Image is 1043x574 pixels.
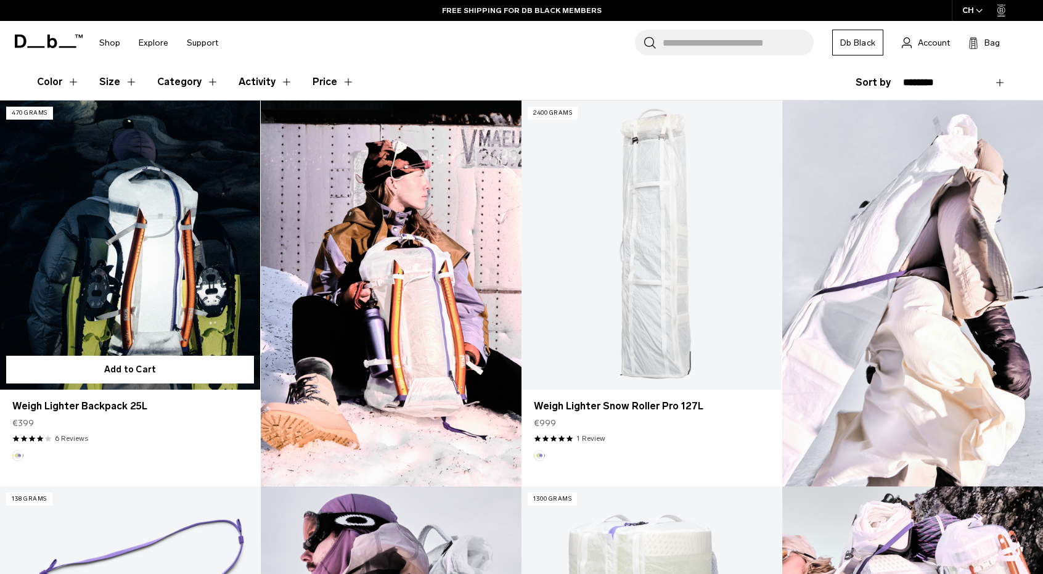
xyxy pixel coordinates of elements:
img: Content block image [782,100,1043,486]
p: 1300 grams [528,493,577,506]
a: Weigh Lighter Snow Roller Pro 127L [534,399,769,414]
span: €399 [12,417,34,430]
button: Toggle Price [313,64,354,100]
button: Toggle Filter [99,64,137,100]
span: Account [918,36,950,49]
img: Content block image [261,100,521,486]
a: 1 reviews [576,433,605,444]
a: FREE SHIPPING FOR DB BLACK MEMBERS [442,5,602,16]
a: Explore [139,21,168,65]
p: 470 grams [6,107,53,120]
a: Account [902,35,950,50]
a: Weigh Lighter Snow Roller Pro 127L [521,100,782,390]
button: Toggle Filter [239,64,293,100]
nav: Main Navigation [90,21,227,65]
a: Support [187,21,218,65]
a: Shop [99,21,120,65]
button: Add to Cart [6,356,254,383]
span: €999 [534,417,556,430]
button: Aurora [534,450,545,461]
p: 138 grams [6,493,52,506]
span: Bag [984,36,1000,49]
button: Toggle Filter [157,64,219,100]
a: Db Black [832,30,883,55]
button: Toggle Filter [37,64,80,100]
button: Aurora [12,450,23,461]
button: Bag [968,35,1000,50]
p: 2400 grams [528,107,578,120]
a: Weigh Lighter Backpack 25L [12,399,248,414]
a: 6 reviews [55,433,88,444]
